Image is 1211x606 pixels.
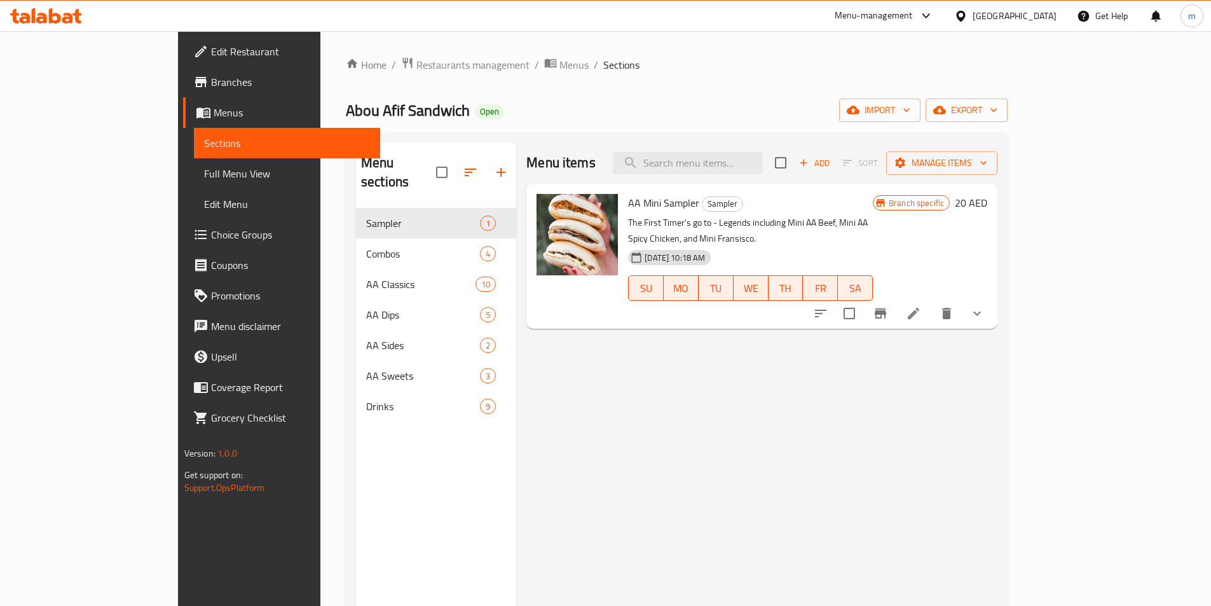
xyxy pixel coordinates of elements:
[805,298,836,329] button: sort-choices
[835,153,886,173] span: Select section first
[794,153,835,173] span: Add item
[537,194,618,275] img: AA Mini Sampler
[628,275,664,301] button: SU
[475,106,504,117] span: Open
[1188,9,1196,23] span: m
[183,280,380,311] a: Promotions
[480,246,496,261] div: items
[211,349,370,364] span: Upsell
[211,319,370,334] span: Menu disclaimer
[211,410,370,425] span: Grocery Checklist
[481,248,495,260] span: 4
[739,279,763,298] span: WE
[346,96,470,125] span: Abou Afif Sandwich
[183,219,380,250] a: Choice Groups
[366,338,480,353] div: AA Sides
[184,479,265,496] a: Support.OpsPlatform
[366,399,480,414] span: Drinks
[211,44,370,59] span: Edit Restaurant
[664,275,699,301] button: MO
[214,105,370,120] span: Menus
[797,156,831,170] span: Add
[480,216,496,231] div: items
[183,311,380,341] a: Menu disclaimer
[194,189,380,219] a: Edit Menu
[366,277,476,292] span: AA Classics
[628,215,873,247] p: The First Timer's go to - Legends including Mini AA Beef, Mini AA Spicy Chicken, and Mini Fransisco.
[204,196,370,212] span: Edit Menu
[184,467,243,483] span: Get support on:
[896,155,987,171] span: Manage items
[481,401,495,413] span: 9
[526,153,596,172] h2: Menu items
[183,403,380,433] a: Grocery Checklist
[356,203,516,427] nav: Menu sections
[702,196,742,211] span: Sampler
[931,298,962,329] button: delete
[803,275,838,301] button: FR
[211,74,370,90] span: Branches
[481,217,495,230] span: 1
[886,151,997,175] button: Manage items
[808,279,833,298] span: FR
[669,279,694,298] span: MO
[839,99,920,122] button: import
[366,216,480,231] div: Sampler
[480,399,496,414] div: items
[211,258,370,273] span: Coupons
[634,279,659,298] span: SU
[594,57,598,72] li: /
[211,380,370,395] span: Coverage Report
[640,252,710,264] span: [DATE] 10:18 AM
[356,300,516,330] div: AA Dips5
[476,277,496,292] div: items
[366,246,480,261] span: Combos
[769,275,804,301] button: TH
[480,338,496,353] div: items
[183,341,380,372] a: Upsell
[401,57,530,73] a: Restaurants management
[356,330,516,361] div: AA Sides2
[481,370,495,382] span: 3
[183,67,380,97] a: Branches
[217,445,237,462] span: 1.0.0
[476,279,495,291] span: 10
[480,368,496,383] div: items
[481,340,495,352] span: 2
[356,238,516,269] div: Combos4
[865,298,896,329] button: Branch-specific-item
[455,157,486,188] span: Sort sections
[699,275,734,301] button: TU
[603,57,640,72] span: Sections
[774,279,798,298] span: TH
[204,135,370,151] span: Sections
[194,158,380,189] a: Full Menu View
[194,128,380,158] a: Sections
[183,250,380,280] a: Coupons
[906,306,921,321] a: Edit menu item
[211,227,370,242] span: Choice Groups
[926,99,1008,122] button: export
[361,153,436,191] h2: Menu sections
[428,159,455,186] span: Select all sections
[884,197,949,209] span: Branch specific
[969,306,985,321] svg: Show Choices
[702,196,743,212] div: Sampler
[366,307,480,322] span: AA Dips
[184,445,216,462] span: Version:
[843,279,868,298] span: SA
[183,372,380,403] a: Coverage Report
[356,361,516,391] div: AA Sweets3
[628,193,699,212] span: AA Mini Sampler
[481,309,495,321] span: 5
[535,57,539,72] li: /
[392,57,396,72] li: /
[936,102,997,118] span: export
[767,149,794,176] span: Select section
[480,307,496,322] div: items
[486,157,516,188] button: Add section
[849,102,910,118] span: import
[204,166,370,181] span: Full Menu View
